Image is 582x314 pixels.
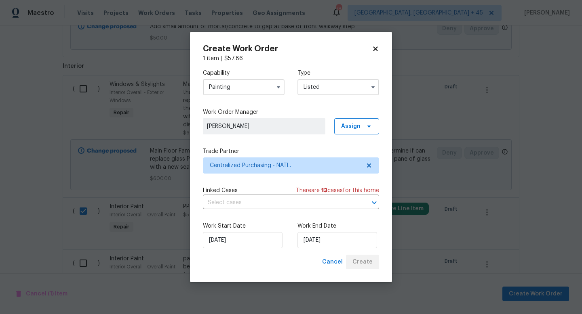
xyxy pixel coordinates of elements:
input: Select cases [203,197,356,209]
h2: Create Work Order [203,45,372,53]
label: Work End Date [297,222,379,230]
button: Show options [274,82,283,92]
button: Show options [368,82,378,92]
label: Capability [203,69,285,77]
span: Centralized Purchasing - NATL. [210,161,361,170]
label: Work Order Manager [203,108,379,116]
input: Select... [203,79,285,95]
input: M/D/YYYY [203,232,283,248]
button: Open [369,197,380,208]
label: Trade Partner [203,147,379,155]
span: There are case s for this home [296,186,379,195]
input: Select... [297,79,379,95]
span: Linked Cases [203,186,238,195]
div: 1 item | [203,54,379,63]
input: M/D/YYYY [297,232,377,248]
span: $ 57.86 [224,56,243,61]
button: Cancel [319,255,346,270]
span: Assign [341,122,361,130]
span: Cancel [322,257,343,267]
label: Work Start Date [203,222,285,230]
label: Type [297,69,379,77]
span: [PERSON_NAME] [207,122,321,130]
span: 13 [321,188,327,193]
